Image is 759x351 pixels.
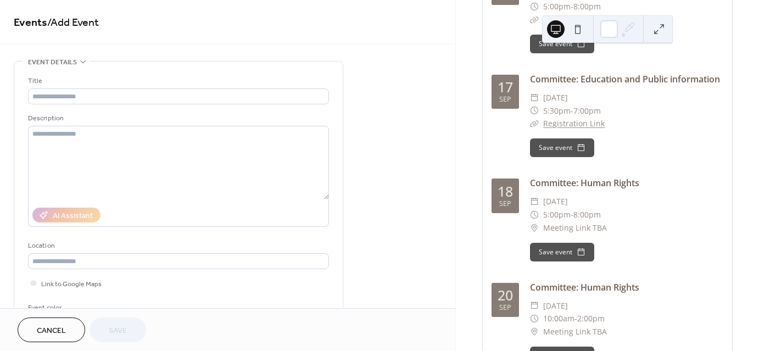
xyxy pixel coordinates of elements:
[543,14,605,25] a: Registration Link
[28,302,110,314] div: Event color
[543,91,568,104] span: [DATE]
[499,304,511,311] div: Sep
[530,281,723,294] div: Committee: Human Rights
[530,243,594,261] button: Save event
[530,73,720,85] a: Committee: Education and Public information
[530,138,594,157] button: Save event
[543,104,571,118] span: 5:30pm
[498,80,513,94] div: 17
[543,312,574,325] span: 10:00am
[530,176,723,190] div: Committee: Human Rights
[573,104,601,118] span: 7:00pm
[530,325,539,338] div: ​
[543,195,568,208] span: [DATE]
[571,208,573,221] span: -
[543,208,571,221] span: 5:00pm
[574,312,577,325] span: -
[530,312,539,325] div: ​
[530,35,594,53] button: Save event
[498,185,513,198] div: 18
[571,104,573,118] span: -
[530,104,539,118] div: ​
[28,57,77,68] span: Event details
[543,299,568,313] span: [DATE]
[577,312,605,325] span: 2:00pm
[543,221,607,235] span: Meeting Link TBA
[530,208,539,221] div: ​
[41,278,102,290] span: Link to Google Maps
[543,118,605,129] a: Registration Link
[530,91,539,104] div: ​
[28,75,327,87] div: Title
[530,195,539,208] div: ​
[14,12,47,34] a: Events
[28,240,327,252] div: Location
[573,208,601,221] span: 8:00pm
[530,299,539,313] div: ​
[28,113,327,124] div: Description
[530,117,539,130] div: ​
[18,317,85,342] button: Cancel
[530,221,539,235] div: ​
[37,325,66,337] span: Cancel
[498,288,513,302] div: 20
[499,200,511,208] div: Sep
[499,96,511,103] div: Sep
[47,12,99,34] span: / Add Event
[530,13,539,26] div: ​
[543,325,607,338] span: Meeting Link TBA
